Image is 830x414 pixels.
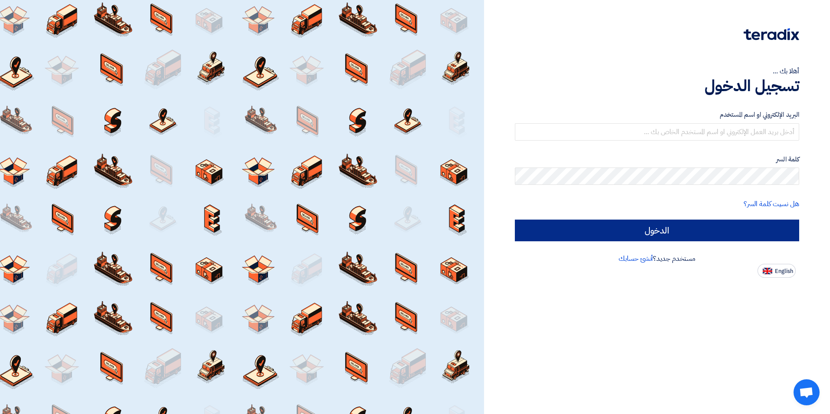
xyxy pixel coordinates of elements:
a: أنشئ حسابك [619,253,653,264]
a: دردشة مفتوحة [794,379,820,405]
img: Teradix logo [744,28,799,40]
img: en-US.png [763,268,772,274]
input: أدخل بريد العمل الإلكتروني او اسم المستخدم الخاص بك ... [515,123,799,141]
label: كلمة السر [515,154,799,164]
label: البريد الإلكتروني او اسم المستخدم [515,110,799,120]
button: English [758,264,796,278]
div: مستخدم جديد؟ [515,253,799,264]
div: أهلا بك ... [515,66,799,76]
span: English [775,268,793,274]
a: هل نسيت كلمة السر؟ [744,199,799,209]
input: الدخول [515,220,799,241]
h1: تسجيل الدخول [515,76,799,95]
